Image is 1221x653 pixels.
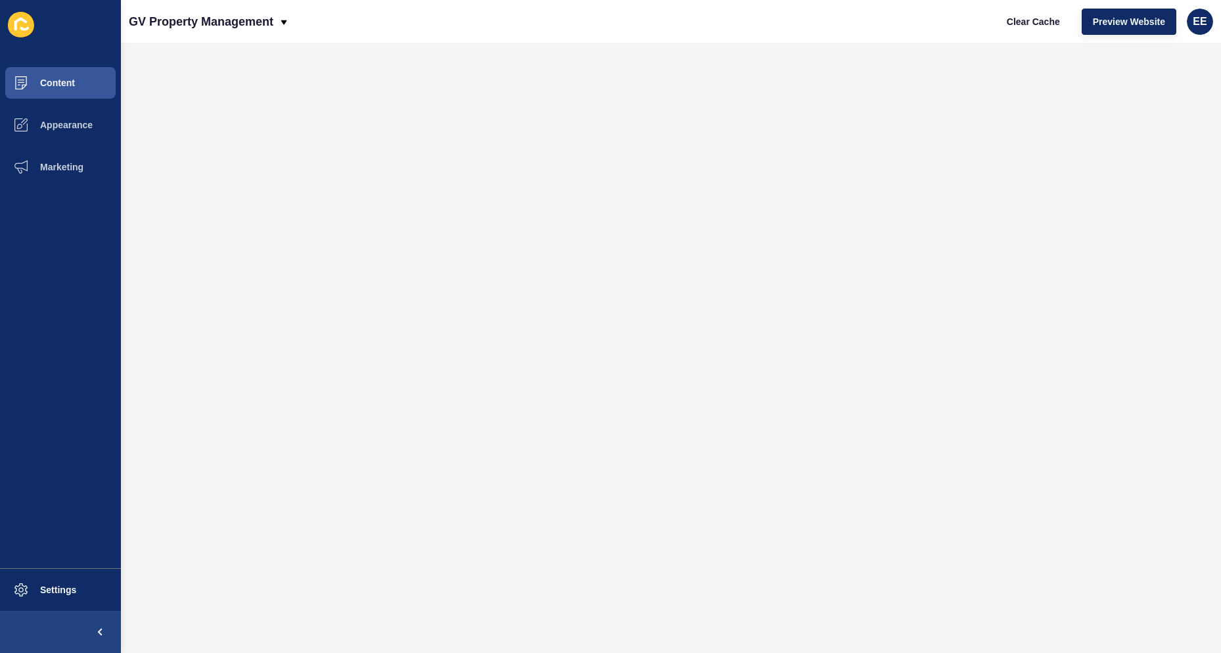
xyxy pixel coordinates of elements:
span: EE [1193,15,1207,28]
button: Clear Cache [996,9,1071,35]
button: Preview Website [1082,9,1176,35]
p: GV Property Management [129,5,273,38]
span: Preview Website [1093,15,1165,28]
span: Clear Cache [1007,15,1060,28]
